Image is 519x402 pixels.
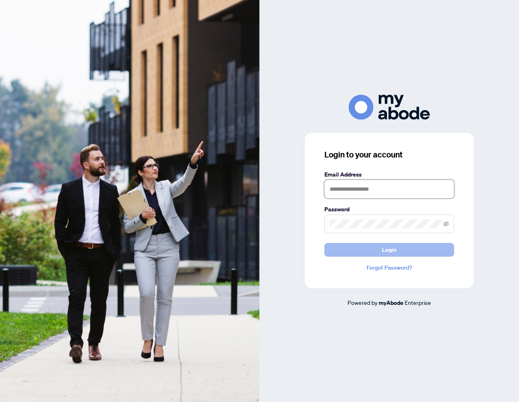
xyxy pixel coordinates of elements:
button: Login [324,243,454,257]
img: ma-logo [349,95,430,119]
span: Login [382,243,397,256]
a: myAbode [379,298,403,307]
label: Email Address [324,170,454,179]
a: Forgot Password? [324,263,454,272]
h3: Login to your account [324,149,454,160]
span: Powered by [347,299,377,306]
label: Password [324,205,454,214]
span: eye-invisible [443,221,449,227]
span: Enterprise [405,299,431,306]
